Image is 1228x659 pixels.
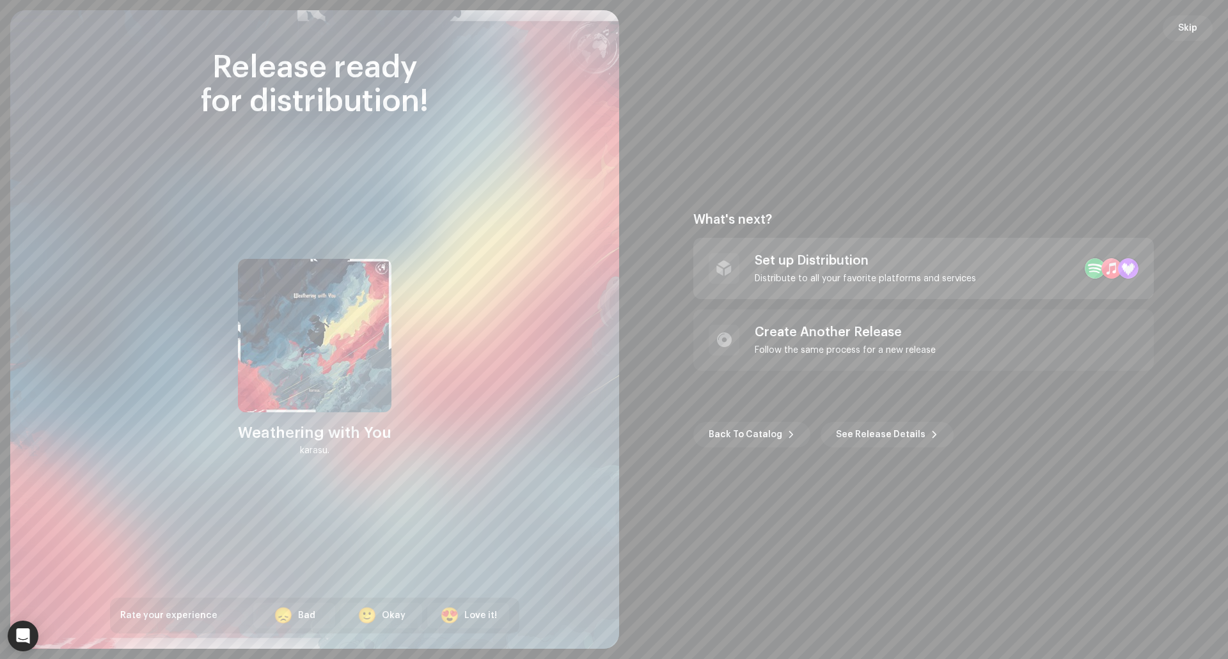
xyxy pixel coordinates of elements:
[693,422,810,447] button: Back To Catalog
[274,608,293,623] div: 😞
[836,422,925,447] span: See Release Details
[755,253,976,268] div: Set up Distribution
[440,608,459,623] div: 😍
[298,609,315,623] div: Bad
[755,325,936,340] div: Create Another Release
[755,274,976,284] div: Distribute to all your favorite platforms and services
[693,309,1154,371] re-a-post-create-item: Create Another Release
[8,621,38,651] div: Open Intercom Messenger
[238,423,391,443] div: Weathering with You
[110,51,519,119] div: Release ready for distribution!
[358,608,377,623] div: 🙂
[1178,15,1197,41] span: Skip
[464,609,497,623] div: Love it!
[693,238,1154,299] re-a-post-create-item: Set up Distribution
[382,609,405,623] div: Okay
[1163,15,1213,41] button: Skip
[755,345,936,355] div: Follow the same process for a new release
[120,611,217,620] span: Rate your experience
[238,259,391,412] img: 7c7d4a6c-622d-47a7-9737-8e3e73a81d15
[709,422,782,447] span: Back To Catalog
[300,443,329,458] div: karasu.
[821,422,954,447] button: See Release Details
[693,212,1154,228] div: What's next?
